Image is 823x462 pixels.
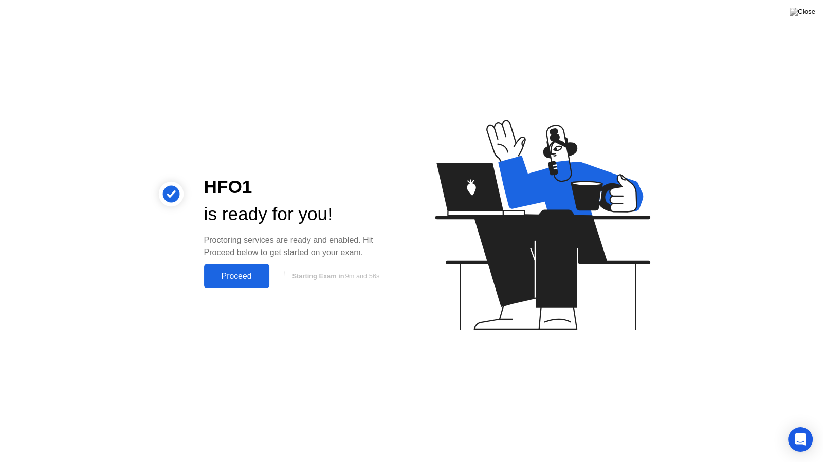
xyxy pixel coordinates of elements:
[204,174,395,201] div: HFO1
[345,272,379,280] span: 9m and 56s
[204,201,395,228] div: is ready for you!
[788,427,813,452] div: Open Intercom Messenger
[204,234,395,259] div: Proctoring services are ready and enabled. Hit Proceed below to get started on your exam.
[204,264,269,288] button: Proceed
[275,266,395,286] button: Starting Exam in9m and 56s
[790,8,815,16] img: Close
[207,272,266,281] div: Proceed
